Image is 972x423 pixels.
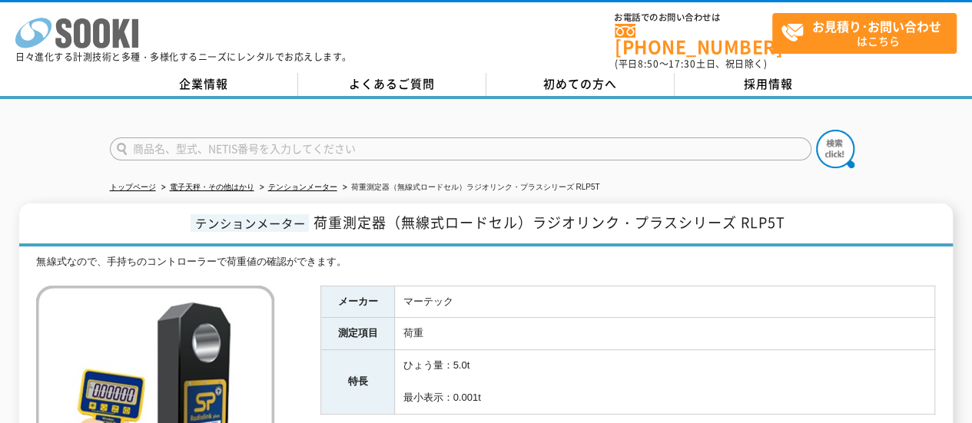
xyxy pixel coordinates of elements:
a: よくあるご質問 [298,73,486,96]
td: ひょう量：5.0t 最小表示：0.001t [395,350,935,414]
span: お電話でのお問い合わせは [615,13,772,22]
span: (平日 ～ 土日、祝日除く) [615,57,767,71]
span: 初めての方へ [543,75,617,92]
span: テンションメーター [191,214,309,232]
a: 採用情報 [675,73,863,96]
td: マーテック [395,286,935,318]
span: 荷重測定器（無線式ロードセル）ラジオリンク・プラスシリーズ RLP5T [313,212,785,233]
p: 日々進化する計測技術と多種・多様化するニーズにレンタルでお応えします。 [15,52,352,61]
span: 8:50 [638,57,659,71]
strong: お見積り･お問い合わせ [812,17,941,35]
th: 特長 [321,350,395,414]
a: お見積り･お問い合わせはこちら [772,13,957,54]
div: 無線式なので、手持ちのコントローラーで荷重値の確認ができます。 [36,254,935,270]
a: 企業情報 [110,73,298,96]
input: 商品名、型式、NETIS番号を入力してください [110,137,811,160]
a: テンションメーター [268,183,337,191]
li: 荷重測定器（無線式ロードセル）ラジオリンク・プラスシリーズ RLP5T [340,180,600,196]
span: はこちら [781,14,956,52]
img: btn_search.png [816,130,854,168]
td: 荷重 [395,318,935,350]
a: トップページ [110,183,156,191]
a: [PHONE_NUMBER] [615,24,772,55]
a: 電子天秤・その他はかり [170,183,254,191]
th: 測定項目 [321,318,395,350]
th: メーカー [321,286,395,318]
a: 初めての方へ [486,73,675,96]
span: 17:30 [668,57,696,71]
